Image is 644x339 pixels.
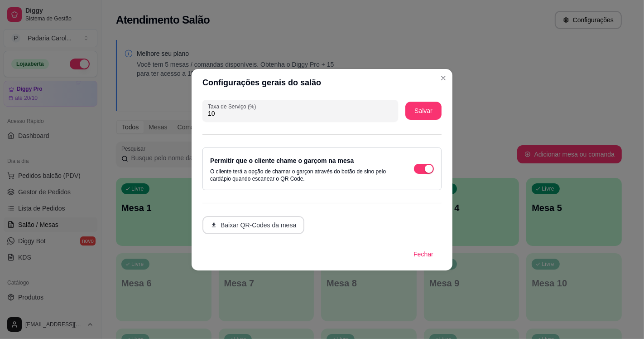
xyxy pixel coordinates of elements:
[202,222,304,230] a: Baixar QR-Codes da mesa
[208,109,393,118] input: Taxa de Serviço (%)
[208,103,259,110] label: Taxa de Serviço (%)
[210,168,396,182] p: O cliente terá a opção de chamar o garçon através do botão de sino pelo cardápio quando escanear ...
[436,71,451,85] button: Close
[210,157,354,164] label: Permitir que o cliente chame o garçom na mesa
[202,216,304,234] button: Baixar QR-Codes da mesa
[405,245,442,263] button: Fechar
[405,102,442,120] button: Salvar
[192,69,452,96] header: Configurações gerais do salão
